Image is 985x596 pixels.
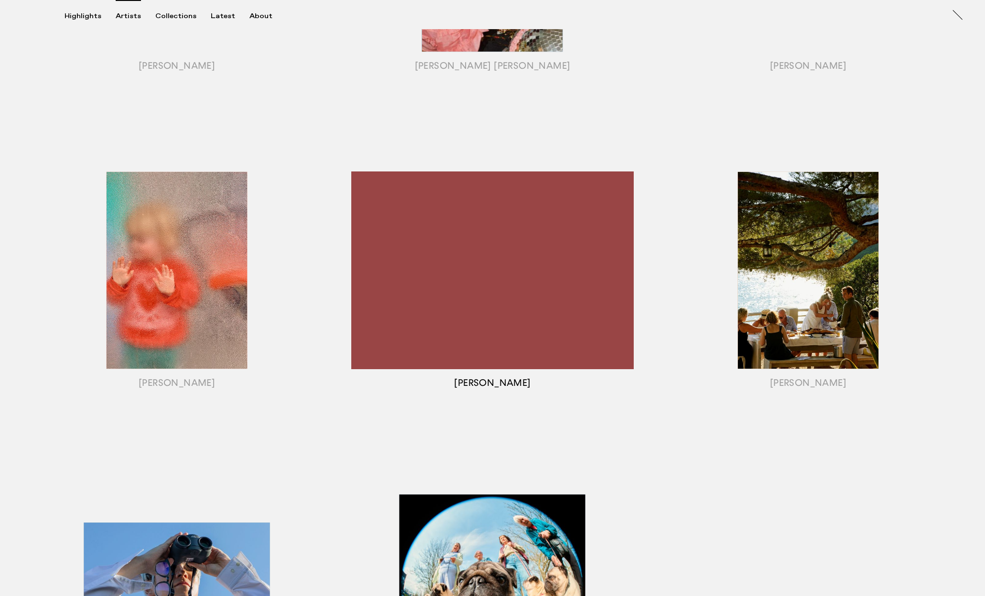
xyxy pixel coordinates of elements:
[116,12,141,21] div: Artists
[211,12,235,21] div: Latest
[116,12,155,21] button: Artists
[65,12,101,21] div: Highlights
[155,12,196,21] div: Collections
[65,12,116,21] button: Highlights
[249,12,287,21] button: About
[249,12,272,21] div: About
[155,12,211,21] button: Collections
[211,12,249,21] button: Latest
